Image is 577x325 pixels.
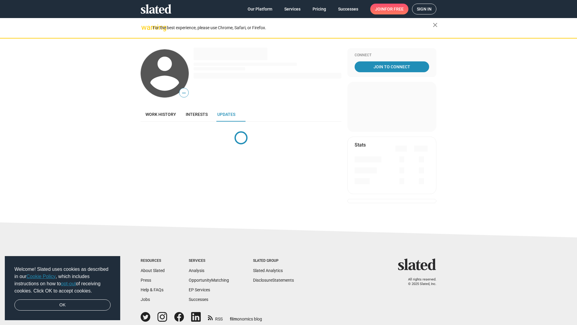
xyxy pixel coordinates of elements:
a: Join To Connect [355,61,429,72]
a: Help & FAQs [141,287,163,292]
span: Join To Connect [356,61,428,72]
a: Jobs [141,297,150,302]
a: Successes [333,4,363,14]
a: Cookie Policy [26,274,56,279]
a: opt-out [61,281,76,286]
span: Interests [186,112,208,117]
span: Work history [145,112,176,117]
a: Successes [189,297,208,302]
span: Sign in [417,4,432,14]
a: OpportunityMatching [189,278,229,283]
div: Resources [141,258,165,263]
a: Analysis [189,268,204,273]
a: EP Services [189,287,210,292]
a: Interests [181,107,212,122]
span: Join [375,4,404,14]
a: filmonomics blog [230,311,262,322]
div: Services [189,258,229,263]
a: DisclosureStatements [253,278,294,283]
a: Updates [212,107,240,122]
span: Welcome! Slated uses cookies as described in our , which includes instructions on how to of recei... [14,266,111,295]
a: RSS [208,313,223,322]
a: Sign in [412,4,436,14]
div: Slated Group [253,258,294,263]
a: dismiss cookie message [14,299,111,311]
span: Successes [338,4,358,14]
a: Our Platform [243,4,277,14]
span: Our Platform [248,4,272,14]
a: Work history [141,107,181,122]
span: — [179,89,188,97]
a: Services [279,4,305,14]
mat-icon: warning [141,24,148,31]
a: Slated Analytics [253,268,283,273]
span: Services [284,4,301,14]
span: Updates [217,112,235,117]
a: Pricing [308,4,331,14]
a: About Slated [141,268,165,273]
div: For the best experience, please use Chrome, Safari, or Firefox. [153,24,433,32]
div: Connect [355,53,429,58]
div: cookieconsent [5,256,120,320]
span: Pricing [313,4,326,14]
span: for free [385,4,404,14]
a: Press [141,278,151,283]
p: All rights reserved. © 2025 Slated, Inc. [402,277,436,286]
span: film [230,317,237,321]
mat-card-title: Stats [355,142,366,148]
a: Joinfor free [370,4,408,14]
mat-icon: close [432,21,439,29]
